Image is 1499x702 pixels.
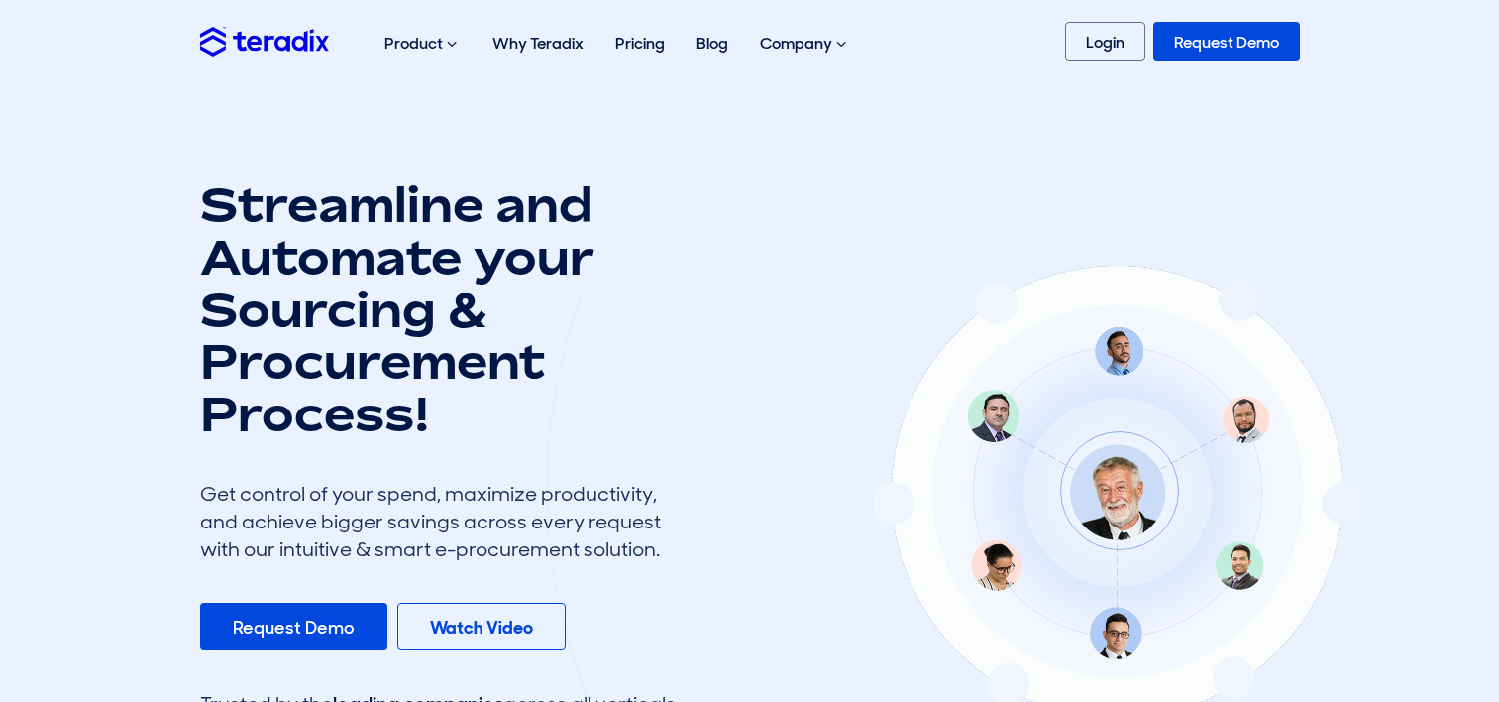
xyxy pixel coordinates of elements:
a: Login [1065,22,1145,61]
div: Product [369,12,477,75]
a: Request Demo [200,603,387,650]
a: Blog [681,12,744,74]
a: Why Teradix [477,12,599,74]
b: Watch Video [430,616,533,640]
a: Pricing [599,12,681,74]
div: Get control of your spend, maximize productivity, and achieve bigger savings across every request... [200,480,676,563]
div: Company [744,12,866,75]
a: Watch Video [397,603,566,650]
h1: Streamline and Automate your Sourcing & Procurement Process! [200,178,676,440]
img: Teradix logo [200,27,329,56]
a: Request Demo [1153,22,1300,61]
